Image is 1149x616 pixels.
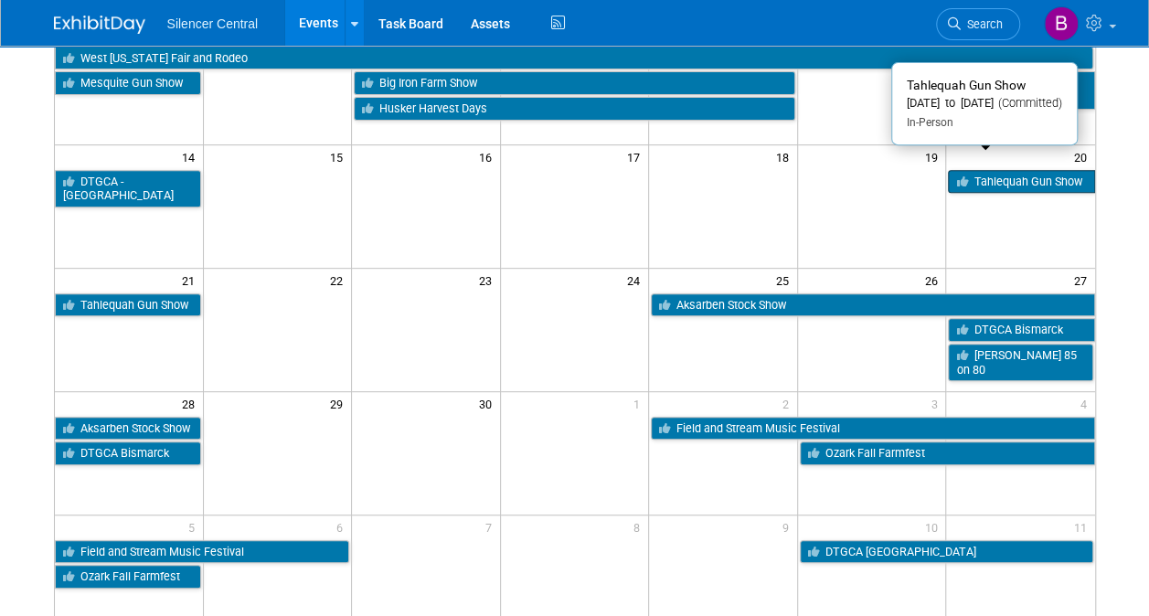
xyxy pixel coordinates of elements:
a: Aksarben Stock Show [651,293,1094,317]
a: DTGCA [GEOGRAPHIC_DATA] [800,540,1093,564]
span: 14 [180,145,203,168]
span: 19 [922,145,945,168]
span: (Committed) [994,96,1062,110]
span: 9 [781,515,797,538]
span: 11 [1072,515,1095,538]
span: Tahlequah Gun Show [907,78,1026,92]
span: 26 [922,269,945,292]
span: 25 [774,269,797,292]
span: 28 [180,392,203,415]
span: In-Person [907,116,953,129]
span: 27 [1072,269,1095,292]
a: DTGCA Bismarck [948,318,1094,342]
a: Ozark Fall Farmfest [800,441,1095,465]
span: 17 [625,145,648,168]
span: 7 [484,515,500,538]
a: Ozark Fall Farmfest [55,565,201,589]
span: Search [961,17,1003,31]
span: 23 [477,269,500,292]
a: Mesquite Gun Show [55,71,201,95]
span: 21 [180,269,203,292]
span: 3 [929,392,945,415]
a: [PERSON_NAME] 85 on 80 [948,344,1092,381]
span: 18 [774,145,797,168]
img: ExhibitDay [54,16,145,34]
a: DTGCA - [GEOGRAPHIC_DATA] [55,170,201,207]
a: Big Iron Farm Show [354,71,795,95]
a: Tahlequah Gun Show [55,293,201,317]
a: Search [936,8,1020,40]
span: 10 [922,515,945,538]
a: DTGCA Bismarck [55,441,201,465]
span: Silencer Central [167,16,259,31]
a: Aksarben Stock Show [55,417,201,441]
a: Tahlequah Gun Show [948,170,1094,194]
div: [DATE] to [DATE] [907,96,1062,112]
a: Husker Harvest Days [354,97,795,121]
span: 16 [477,145,500,168]
span: 20 [1072,145,1095,168]
a: Field and Stream Music Festival [55,540,350,564]
span: 1 [632,392,648,415]
a: West [US_STATE] Fair and Rodeo [55,47,1093,70]
span: 2 [781,392,797,415]
span: 24 [625,269,648,292]
span: 4 [1079,392,1095,415]
span: 15 [328,145,351,168]
a: Field and Stream Music Festival [651,417,1094,441]
span: 22 [328,269,351,292]
span: 6 [335,515,351,538]
span: 8 [632,515,648,538]
span: 29 [328,392,351,415]
img: Billee Page [1044,6,1079,41]
span: 30 [477,392,500,415]
span: 5 [186,515,203,538]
